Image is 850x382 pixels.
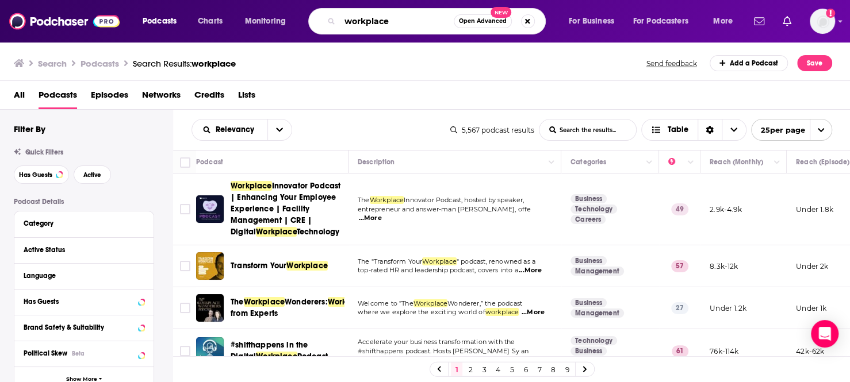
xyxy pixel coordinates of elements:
div: Open Intercom Messenger [811,320,838,348]
div: 5,567 podcast results [450,126,534,134]
a: TheWorkplaceWonderers:WorkplaceLessons from Experts [231,296,344,319]
a: Search Results:workplace [133,58,236,69]
a: Credits [194,86,224,109]
p: Under 1k [796,303,826,313]
span: Toggle select row [180,204,190,214]
a: Episodes [91,86,128,109]
span: ...More [359,214,382,223]
span: Charts [198,13,223,29]
h3: Search [38,58,67,69]
span: Wonderer,” the podcast [447,299,522,307]
div: Search podcasts, credits, & more... [319,8,557,34]
p: Podcast Details [14,198,154,206]
button: Column Actions [770,156,784,169]
button: open menu [751,119,832,141]
span: Wonderers: [285,297,328,307]
button: Has Guests [24,294,144,308]
span: Political Skew [24,349,67,357]
p: 61 [672,345,688,357]
a: 2 [465,362,476,376]
a: Technology [571,204,617,214]
h3: Podcasts [81,58,119,69]
div: Reach (Episode) [796,155,849,169]
button: open menu [135,12,192,30]
a: Careers [571,215,606,224]
div: Has Guests [24,298,135,306]
span: where we explore the exciting world of [358,308,485,316]
a: #shifthappens in the DigitalWorkplacePodcast [231,339,344,362]
a: Transform YourWorkplace [231,260,328,272]
a: 4 [492,362,504,376]
button: Send feedback [643,59,700,68]
a: Networks [142,86,181,109]
h2: Filter By [14,124,45,134]
a: Podcasts [39,86,77,109]
span: Podcast [297,352,328,361]
span: For Business [569,13,614,29]
img: The Workplace Wonderers: Workplace Lessons from Experts [196,294,224,322]
p: Under 1.8k [796,204,833,214]
button: Open AdvancedNew [454,14,512,28]
span: Open Advanced [459,18,507,24]
span: #shifthappens podcast. Hosts [PERSON_NAME] Sy an [358,347,529,355]
a: Charts [190,12,229,30]
span: Workplace [328,297,369,307]
p: 8.3k-12k [710,261,738,271]
a: 1 [451,362,462,376]
span: Workplace [244,297,285,307]
span: Technology [297,227,340,237]
button: Language [24,268,144,283]
a: Technology [571,336,617,345]
span: Quick Filters [25,148,63,156]
a: Lists [238,86,255,109]
a: 9 [561,362,573,376]
span: Workplace [413,299,448,307]
div: Categories [571,155,606,169]
button: open menu [626,12,705,30]
p: 42k-62k [796,346,824,356]
button: open menu [237,12,301,30]
img: User Profile [810,9,835,34]
a: 8 [547,362,559,376]
div: Active Status [24,246,137,254]
div: Power Score [668,155,684,169]
a: 7 [534,362,545,376]
button: Choose View [641,119,746,141]
button: Has Guests [14,165,69,184]
button: Column Actions [684,156,698,169]
p: 2.9k-4.9k [710,204,742,214]
button: Show profile menu [810,9,835,34]
span: New [491,7,511,18]
h2: Choose List sort [192,119,292,141]
button: Category [24,216,144,230]
p: 76k-114k [710,346,738,356]
span: Active [83,172,101,178]
span: Innovator Podcast, hosted by speaker, [404,196,524,204]
span: " podcast, renowned as a [457,257,535,265]
a: Add a Podcast [710,55,788,71]
a: Business [571,346,607,356]
a: 3 [478,362,490,376]
span: More [713,13,733,29]
span: Workplace [256,227,297,237]
a: #shifthappens in the Digital Workplace Podcast [196,337,224,365]
div: Search Results: [133,58,236,69]
img: Transform Your Workplace [196,252,224,280]
input: Search podcasts, credits, & more... [340,12,454,30]
span: ...More [519,266,542,275]
div: Reach (Monthly) [710,155,763,169]
span: top-rated HR and leadership podcast, covers into a [358,266,518,274]
p: Under 2k [796,261,828,271]
div: Description [358,155,395,169]
button: open menu [705,12,747,30]
div: Sort Direction [698,119,722,140]
span: Table [668,126,688,134]
span: Toggle select row [180,261,190,271]
span: Workplace [286,261,328,271]
p: 27 [671,302,688,314]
